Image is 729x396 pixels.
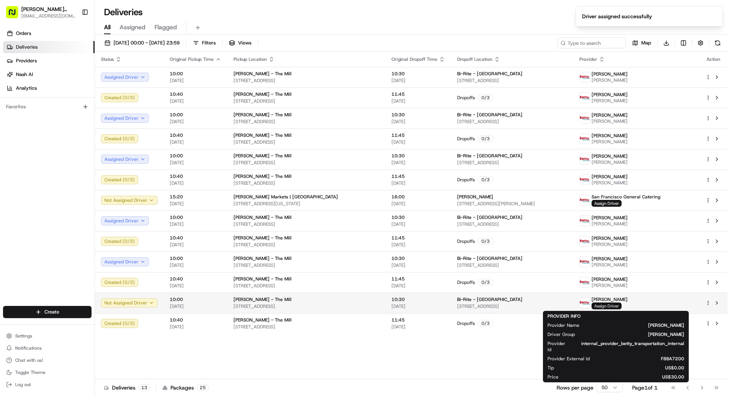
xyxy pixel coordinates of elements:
div: Deliveries [104,384,150,391]
span: [DATE] [391,324,445,330]
div: We're available if you need us! [34,80,104,86]
span: API Documentation [72,149,122,157]
span: [DATE] [391,119,445,125]
span: Bi-Rite - [GEOGRAPHIC_DATA] [457,112,522,118]
span: [PERSON_NAME] Markets | [GEOGRAPHIC_DATA] [234,194,338,200]
span: [PERSON_NAME] [592,322,684,328]
button: Create [3,306,92,318]
span: Provider External Id [548,356,590,362]
a: Orders [3,27,95,40]
div: Past conversations [8,99,51,105]
span: [DATE] [391,303,445,309]
span: [PERSON_NAME] - The Mill [234,276,292,282]
span: 10:00 [170,71,221,77]
div: Action [705,56,721,62]
button: [EMAIL_ADDRESS][DOMAIN_NAME] [21,13,76,19]
span: [DATE] [391,283,445,289]
span: [PERSON_NAME] [592,256,628,262]
span: [PERSON_NAME] - The Mill [234,132,292,138]
span: [DATE] [391,262,445,268]
span: 10:40 [170,317,221,323]
p: Rows per page [557,384,593,391]
span: 10:30 [391,214,445,220]
span: 11:45 [391,235,445,241]
span: 10:30 [391,71,445,77]
button: Assigned Driver [101,73,149,82]
span: Nash AI [16,71,33,78]
span: Tip [548,365,554,371]
button: Notifications [3,343,92,353]
span: [PERSON_NAME] [592,153,628,159]
span: Dropoffs [457,320,475,326]
span: [STREET_ADDRESS] [457,221,567,227]
span: Chat with us! [15,357,43,363]
span: Bi-Rite - [GEOGRAPHIC_DATA] [457,153,522,159]
span: [DATE] 00:00 - [DATE] 23:59 [114,40,180,46]
img: betty.jpg [580,277,590,287]
button: See all [118,97,138,106]
span: Provider Name [548,322,579,328]
span: Deliveries [16,44,38,51]
span: Driver Group [548,331,575,337]
button: Assigned Driver [101,114,149,123]
img: betty.jpg [580,113,590,123]
span: [PERSON_NAME] [587,331,684,337]
p: Welcome 👋 [8,30,138,43]
img: betty.jpg [580,216,590,226]
span: [STREET_ADDRESS] [234,78,379,84]
span: [DATE] [170,119,221,125]
span: [PERSON_NAME] - The Mill [234,317,292,323]
span: Settings [15,333,32,339]
span: [DATE] [170,160,221,166]
span: All [104,23,110,32]
button: Chat with us! [3,355,92,366]
span: San Francisco General Catering [592,194,660,200]
span: [PERSON_NAME] - The Mill [234,255,292,261]
span: Log out [15,382,31,388]
span: US$30.00 [571,374,684,380]
span: 10:30 [391,112,445,118]
span: [PERSON_NAME] [592,139,628,145]
input: Clear [20,49,125,57]
span: Original Dropoff Time [391,56,437,62]
span: 11:45 [391,91,445,97]
span: Providers [16,57,37,64]
span: [DATE] [170,242,221,248]
a: 📗Knowledge Base [5,146,61,160]
span: Pickup Location [234,56,267,62]
span: [STREET_ADDRESS][US_STATE] [234,201,379,207]
a: Analytics [3,82,95,94]
span: F8BA7200 [602,356,684,362]
span: [PERSON_NAME] - The Mill [234,214,292,220]
div: Favorites [3,101,92,113]
button: Assigned Driver [101,155,149,164]
img: betty.jpg [580,134,590,144]
input: Type to search [557,38,626,48]
span: [PERSON_NAME] - The Mill [234,296,292,303]
img: 5e9a9d7314ff4150bce227a61376b483.jpg [16,73,30,86]
img: betty.jpg [580,195,590,205]
img: betty.jpg [580,257,590,267]
span: 7月31日 [48,118,66,124]
span: [PERSON_NAME] - The Mill [234,91,292,97]
button: Log out [3,379,92,390]
span: Dropoffs [457,95,475,101]
span: 10:30 [391,153,445,159]
span: 10:40 [170,173,221,179]
img: betty.jpg [580,298,590,308]
span: [DATE] [391,139,445,145]
span: [PERSON_NAME] [592,180,628,186]
span: [DATE] [170,324,221,330]
button: Toggle Theme [3,367,92,378]
span: [DATE] [170,78,221,84]
span: [STREET_ADDRESS] [457,262,567,268]
span: Bi-Rite - [GEOGRAPHIC_DATA] [457,296,522,303]
button: Assigned Driver [101,257,149,266]
span: internal_provider_betty_transportation_internal [581,341,684,347]
span: Views [238,40,251,46]
button: Assigned Driver [101,216,149,225]
span: 15:20 [170,194,221,200]
span: [DATE] [170,283,221,289]
span: Dropoff Location [457,56,492,62]
span: PROVIDER INFO [548,313,581,319]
